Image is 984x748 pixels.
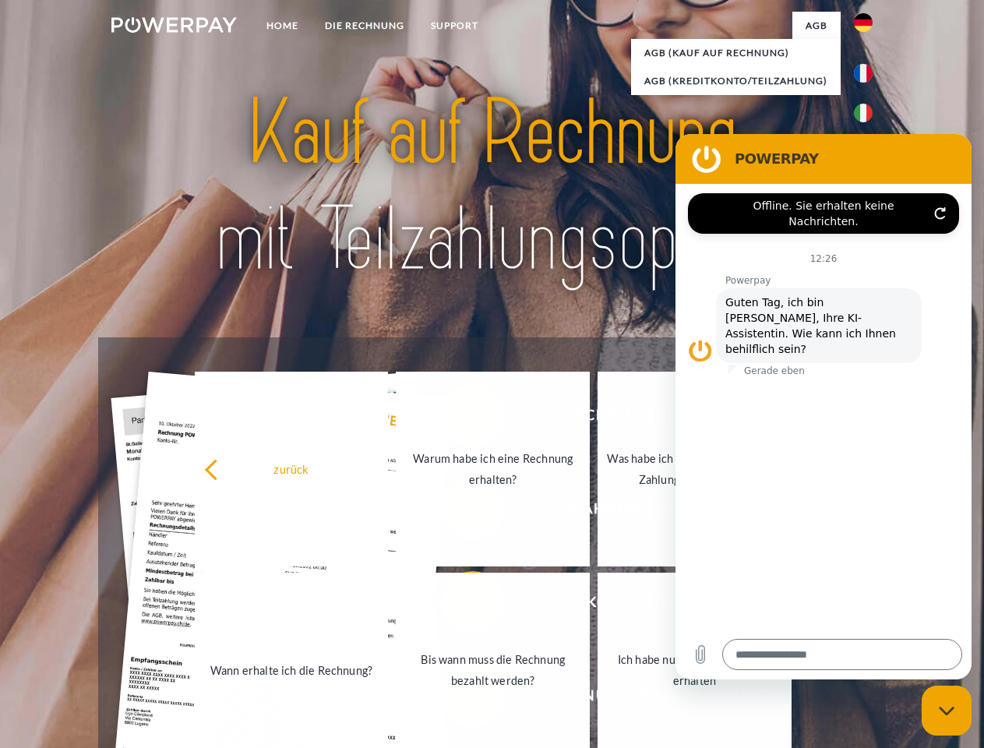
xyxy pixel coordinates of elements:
[204,458,379,479] div: zurück
[405,649,580,691] div: Bis wann muss die Rechnung bezahlt werden?
[631,39,841,67] a: AGB (Kauf auf Rechnung)
[607,649,782,691] div: Ich habe nur eine Teillieferung erhalten
[253,12,312,40] a: Home
[854,13,873,32] img: de
[598,372,792,566] a: Was habe ich noch offen, ist meine Zahlung eingegangen?
[204,659,379,680] div: Wann erhalte ich die Rechnung?
[312,12,418,40] a: DIE RECHNUNG
[854,64,873,83] img: fr
[405,448,580,490] div: Warum habe ich eine Rechnung erhalten?
[111,17,237,33] img: logo-powerpay-white.svg
[149,75,835,298] img: title-powerpay_de.svg
[418,12,492,40] a: SUPPORT
[922,686,972,736] iframe: Schaltfläche zum Öffnen des Messaging-Fensters; Konversation läuft
[792,12,841,40] a: agb
[675,134,972,679] iframe: Messaging-Fenster
[854,104,873,122] img: it
[631,67,841,95] a: AGB (Kreditkonto/Teilzahlung)
[607,448,782,490] div: Was habe ich noch offen, ist meine Zahlung eingegangen?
